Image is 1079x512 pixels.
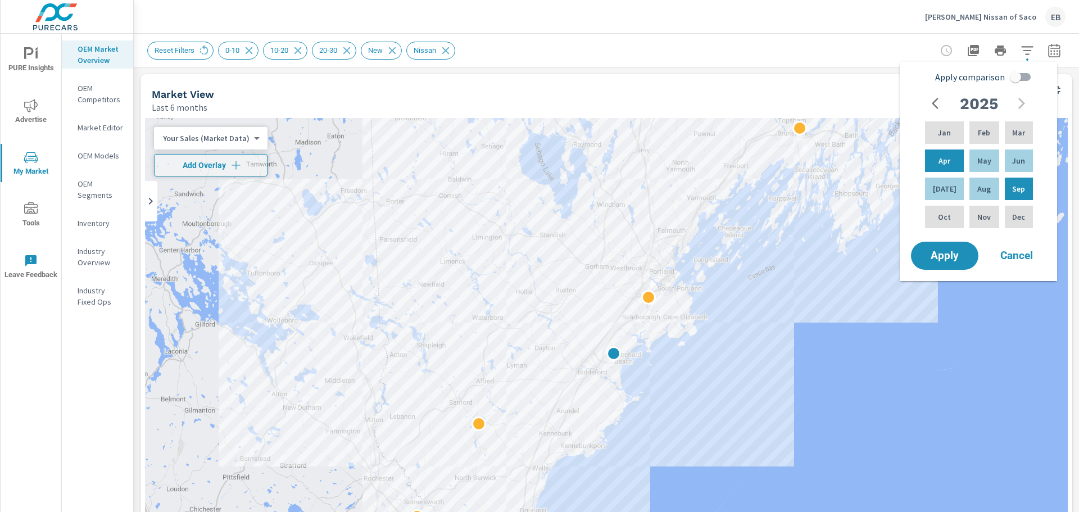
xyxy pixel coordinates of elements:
[994,251,1039,261] span: Cancel
[1,34,61,292] div: nav menu
[1012,155,1025,166] p: Jun
[218,42,259,60] div: 0-10
[361,42,402,60] div: New
[962,39,985,62] button: "Export Report to PDF"
[4,99,58,126] span: Advertise
[78,246,124,268] p: Industry Overview
[62,80,133,108] div: OEM Competitors
[4,254,58,282] span: Leave Feedback
[1012,211,1025,223] p: Dec
[1012,127,1025,138] p: Mar
[78,285,124,307] p: Industry Fixed Ops
[938,127,951,138] p: Jan
[62,243,133,271] div: Industry Overview
[939,155,950,166] p: Apr
[977,211,991,223] p: Nov
[977,155,991,166] p: May
[219,46,246,55] span: 0-10
[4,151,58,178] span: My Market
[407,46,443,55] span: Nissan
[78,122,124,133] p: Market Editor
[989,39,1012,62] button: Print Report
[263,42,307,60] div: 10-20
[147,42,214,60] div: Reset Filters
[938,211,951,223] p: Oct
[4,202,58,230] span: Tools
[62,119,133,136] div: Market Editor
[983,242,1050,270] button: Cancel
[78,150,124,161] p: OEM Models
[977,183,991,194] p: Aug
[78,83,124,105] p: OEM Competitors
[78,178,124,201] p: OEM Segments
[911,242,978,270] button: Apply
[933,183,956,194] p: [DATE]
[960,94,998,114] h2: 2025
[264,46,295,55] span: 10-20
[62,175,133,203] div: OEM Segments
[163,133,250,143] p: Your Sales (Market Data)
[152,101,207,114] p: Last 6 months
[925,12,1036,22] p: [PERSON_NAME] Nissan of Saco
[154,154,268,176] button: Add Overlay
[152,88,214,100] h5: Market View
[1045,7,1066,27] div: EB
[361,46,389,55] span: New
[312,42,356,60] div: 20-30
[78,43,124,66] p: OEM Market Overview
[62,40,133,69] div: OEM Market Overview
[922,251,967,261] span: Apply
[62,215,133,232] div: Inventory
[4,47,58,75] span: PURE Insights
[159,160,262,171] span: Add Overlay
[62,147,133,164] div: OEM Models
[148,46,201,55] span: Reset Filters
[312,46,344,55] span: 20-30
[935,70,1005,84] span: Apply comparison
[406,42,455,60] div: Nissan
[978,127,990,138] p: Feb
[1012,183,1025,194] p: Sep
[154,133,259,144] div: Your Sales (Market Data)
[62,282,133,310] div: Industry Fixed Ops
[78,218,124,229] p: Inventory
[1016,39,1039,62] button: Apply Filters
